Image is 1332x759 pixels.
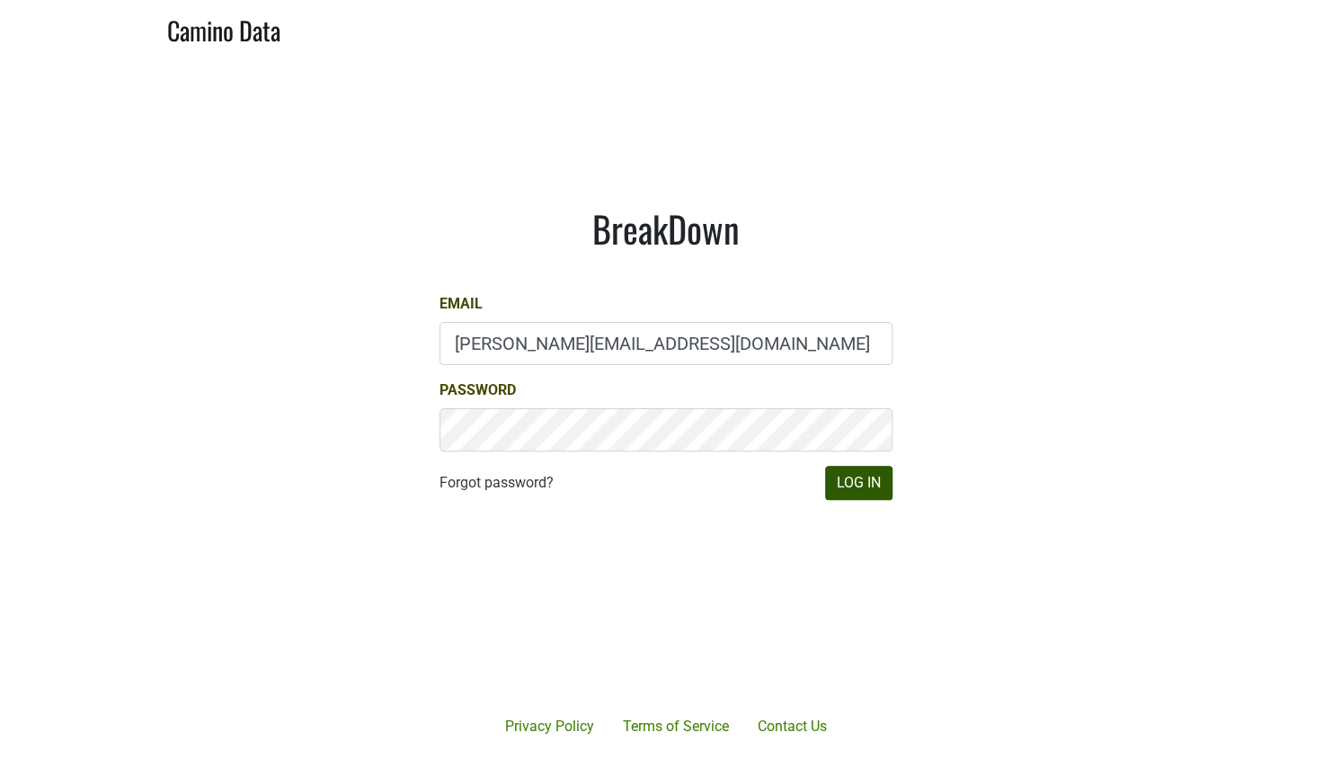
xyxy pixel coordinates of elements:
a: Contact Us [743,709,841,745]
a: Camino Data [167,7,280,49]
a: Privacy Policy [491,709,608,745]
a: Terms of Service [608,709,743,745]
label: Password [440,379,516,401]
a: Forgot password? [440,472,554,494]
label: Email [440,293,483,315]
h1: BreakDown [440,207,892,250]
button: Log In [825,466,892,500]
